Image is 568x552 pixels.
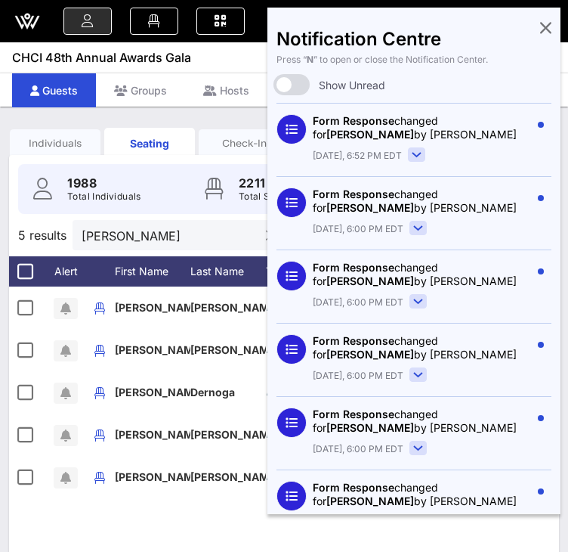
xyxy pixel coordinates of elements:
p: [PERSON_NAME]… [190,329,266,371]
p: [PERSON_NAME] [115,371,190,414]
div: changed for by [PERSON_NAME] [313,114,530,141]
p: 2211 [239,174,289,192]
span: [PERSON_NAME] [326,201,414,214]
div: changed for by [PERSON_NAME] [313,188,530,215]
p: [PERSON_NAME] [115,456,190,498]
div: changed for by [PERSON_NAME] [313,408,530,435]
span: CHCI 48th Annual Awards Gala [12,48,191,67]
div: Individuals [10,136,100,150]
p: [PERSON_NAME] [115,287,190,329]
p: 1988 [67,174,141,192]
div: Tags [266,256,394,287]
span: Show Unread [319,78,385,92]
div: Groups [96,73,185,107]
span: Form Response [313,334,394,347]
p: [PERSON_NAME] [190,414,266,456]
span: [DATE], 6:00 PM EDT [313,442,403,456]
div: Notification Centre [276,32,551,47]
span: Form Response [313,481,394,494]
div: Last Name [190,256,266,287]
span: [DATE], 6:00 PM EDT [313,222,403,236]
div: Check-In [199,136,289,150]
div: Seating [104,135,195,151]
p: Total Individuals [67,189,141,204]
span: [PERSON_NAME] [326,348,414,361]
p: [PERSON_NAME] [190,287,266,329]
p: [PERSON_NAME] [115,329,190,371]
span: [PERSON_NAME] [326,421,414,434]
span: [DATE], 6:52 PM EDT [313,149,402,163]
span: [DATE], 6:00 PM EDT [313,369,403,383]
p: Total Seats [239,189,289,204]
span: [PERSON_NAME] [326,128,414,141]
span: Form Response [313,114,394,127]
span: [PERSON_NAME] [326,495,414,507]
i: None [266,429,290,440]
span: Form Response [313,261,394,274]
div: changed for by [PERSON_NAME] [313,261,530,288]
span: Form Response [313,188,394,200]
div: changed for by [PERSON_NAME] [313,334,530,361]
i: None [266,386,290,398]
span: [PERSON_NAME] [326,274,414,287]
div: Press “ ” to open or close the Notification Center. [276,53,551,67]
button: clear icon [266,228,276,243]
span: [DATE], 6:00 PM EDT [313,296,403,309]
p: [PERSON_NAME] [190,456,266,498]
p: Dernoga [190,371,266,414]
i: None [266,344,290,355]
div: Alert [47,256,85,287]
span: Form Response [313,408,394,420]
div: Hosts [185,73,267,107]
div: Guests [12,73,96,107]
p: [PERSON_NAME] [115,414,190,456]
i: None [266,302,290,313]
i: None [266,471,290,482]
span: 5 results [18,226,66,244]
b: N [307,54,313,65]
div: First Name [115,256,190,287]
div: changed for by [PERSON_NAME] [313,481,530,508]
